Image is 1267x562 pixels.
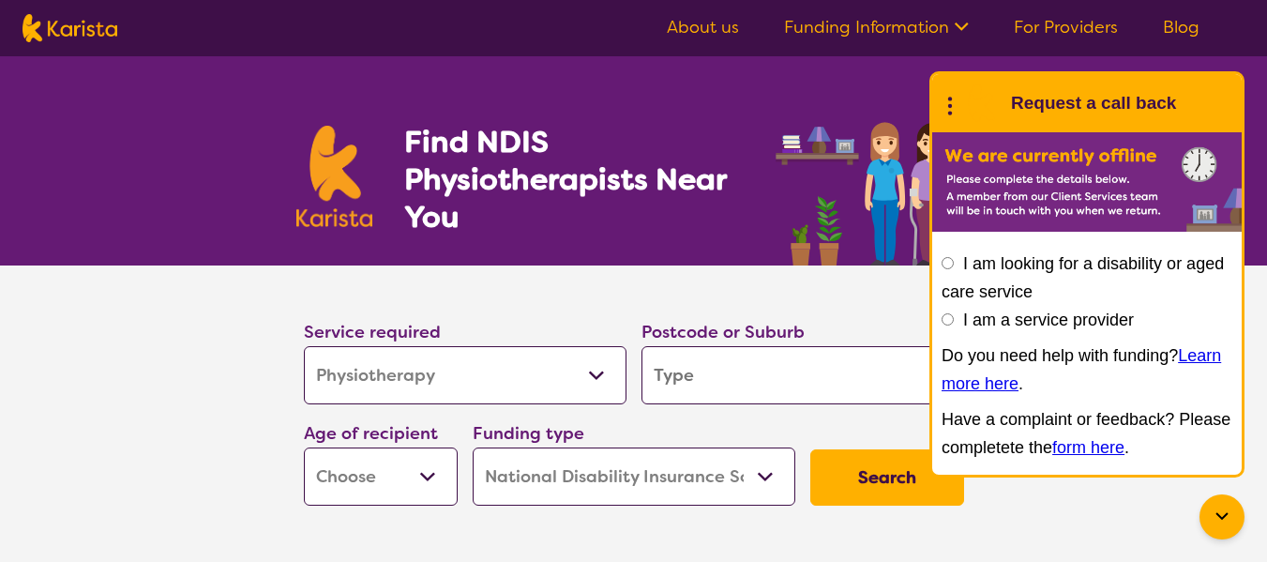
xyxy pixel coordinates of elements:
img: physiotherapy [770,101,971,266]
p: Have a complaint or feedback? Please completete the . [942,405,1232,462]
input: Type [641,346,964,404]
label: Service required [304,321,441,343]
label: I am looking for a disability or aged care service [942,254,1224,301]
a: About us [667,16,739,38]
img: Karista [962,84,1000,122]
label: I am a service provider [963,311,1134,329]
a: For Providers [1014,16,1118,38]
img: Karista offline chat form to request call back [932,132,1242,232]
button: Search [810,449,964,506]
img: Karista logo [296,126,373,227]
h1: Find NDIS Physiotherapists Near You [404,123,751,235]
a: form here [1052,438,1124,457]
label: Age of recipient [304,422,438,445]
img: Karista logo [23,14,117,42]
a: Blog [1163,16,1199,38]
a: Funding Information [784,16,969,38]
label: Postcode or Suburb [641,321,805,343]
p: Do you need help with funding? . [942,342,1232,398]
label: Funding type [473,422,584,445]
h1: Request a call back [1011,89,1176,117]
